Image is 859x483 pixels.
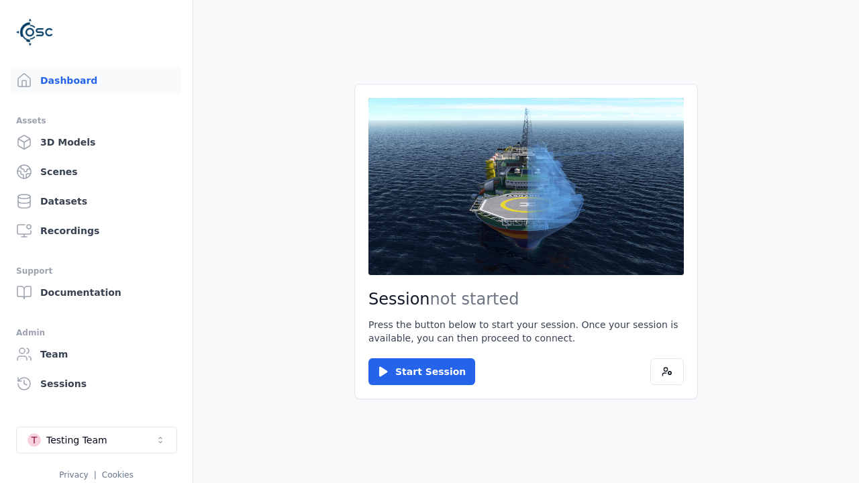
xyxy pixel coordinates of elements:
a: Team [11,341,182,368]
p: Press the button below to start your session. Once your session is available, you can then procee... [368,318,684,345]
div: Support [16,263,176,279]
a: Recordings [11,217,182,244]
span: | [94,470,97,480]
a: Documentation [11,279,182,306]
button: Select a workspace [16,427,177,453]
a: Scenes [11,158,182,185]
div: Admin [16,325,176,341]
h2: Session [368,288,684,310]
div: Testing Team [46,433,107,447]
div: T [28,433,41,447]
img: Logo [16,13,54,51]
a: Datasets [11,188,182,215]
div: Assets [16,113,176,129]
a: Cookies [102,470,134,480]
a: Dashboard [11,67,182,94]
span: not started [430,290,519,309]
a: 3D Models [11,129,182,156]
a: Sessions [11,370,182,397]
a: Privacy [59,470,88,480]
button: Start Session [368,358,475,385]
